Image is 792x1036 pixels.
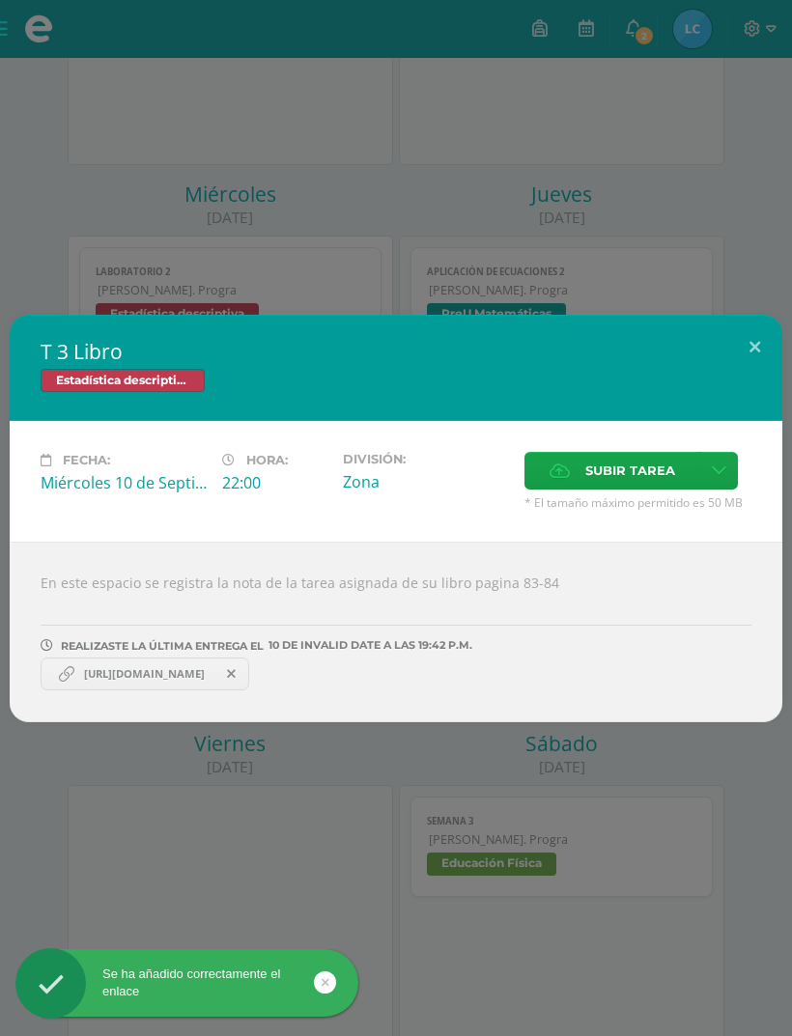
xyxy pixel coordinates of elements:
[215,663,248,685] span: Remover entrega
[343,452,509,466] label: División:
[41,472,207,493] div: Miércoles 10 de Septiembre
[63,453,110,467] span: Fecha:
[343,471,509,492] div: Zona
[222,472,327,493] div: 22:00
[74,666,214,682] span: [URL][DOMAIN_NAME]
[15,966,358,1000] div: Se ha añadido correctamente el enlace
[41,369,205,392] span: Estadística descriptiva
[41,658,249,690] a: https://docs.google.com/document/d/10r4toHIHz_VRjqcZY2JJWegHY_tv5MIJZxjVEhRt5xc/edit?usp=drivesdk
[41,338,751,365] h2: T 3 Libro
[10,542,782,722] div: En este espacio se registra la nota de la tarea asignada de su libro pagina 83-84
[264,645,472,646] span: 10 DE Invalid Date A LAS 19:42 P.M.
[524,494,751,511] span: * El tamaño máximo permitido es 50 MB
[61,639,264,653] span: REALIZASTE LA ÚLTIMA ENTREGA EL
[727,315,782,380] button: Close (Esc)
[585,453,675,489] span: Subir tarea
[246,453,288,467] span: Hora:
